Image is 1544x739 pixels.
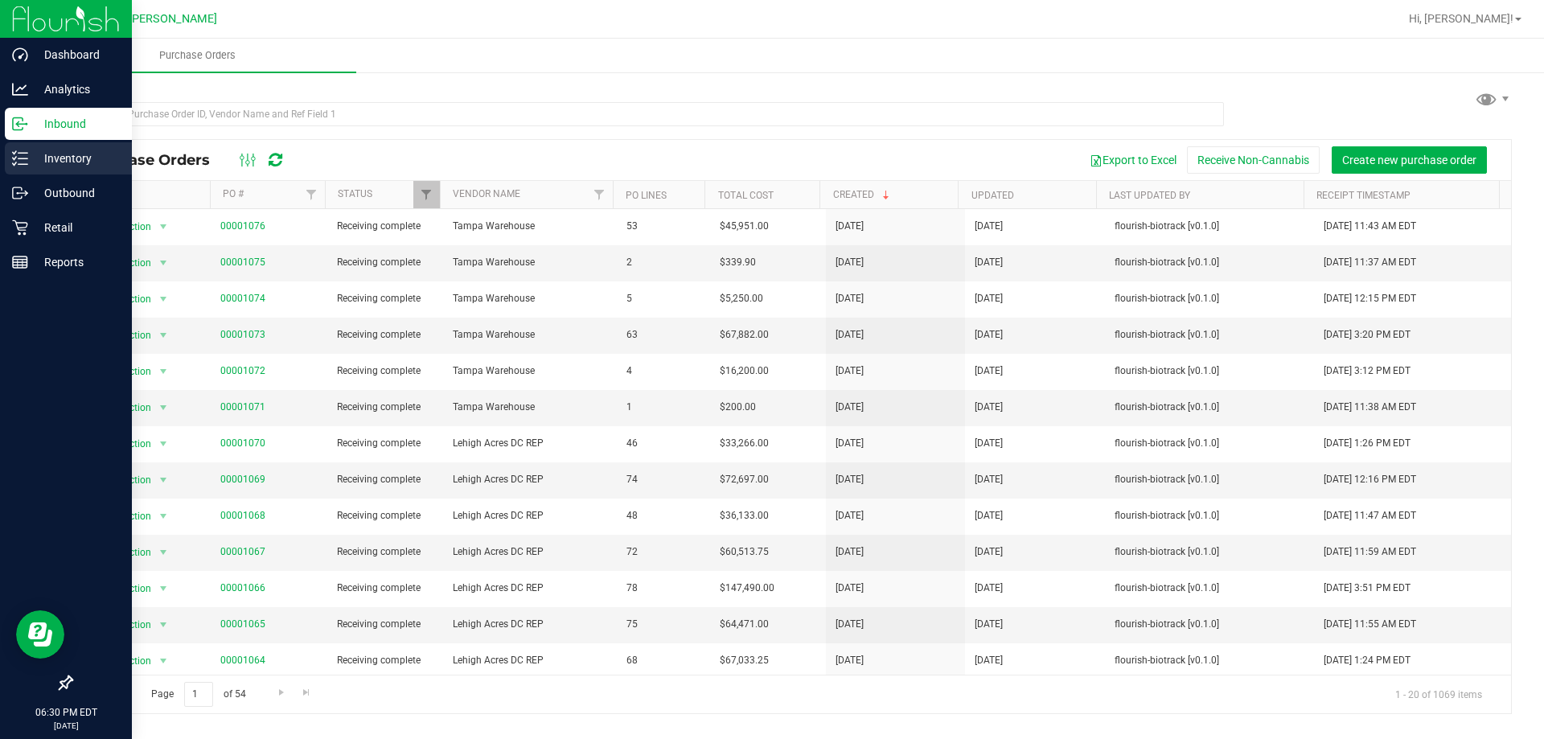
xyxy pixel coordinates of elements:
[1115,363,1304,379] span: flourish-biotrack [v0.1.0]
[1324,544,1416,560] span: [DATE] 11:59 AM EDT
[7,720,125,732] p: [DATE]
[626,190,667,201] a: PO Lines
[975,255,1003,270] span: [DATE]
[1115,508,1304,523] span: flourish-biotrack [v0.1.0]
[626,617,700,632] span: 75
[720,219,769,234] span: $45,951.00
[220,257,265,268] a: 00001075
[626,544,700,560] span: 72
[413,181,440,208] a: Filter
[184,682,213,707] input: 1
[220,401,265,413] a: 00001071
[836,617,864,632] span: [DATE]
[153,324,173,347] span: select
[1115,581,1304,596] span: flourish-biotrack [v0.1.0]
[1115,400,1304,415] span: flourish-biotrack [v0.1.0]
[720,653,769,668] span: $67,033.25
[12,185,28,201] inline-svg: Outbound
[84,190,203,201] div: Actions
[836,436,864,451] span: [DATE]
[626,219,700,234] span: 53
[1109,190,1190,201] a: Last Updated By
[975,508,1003,523] span: [DATE]
[223,188,244,199] a: PO #
[153,650,173,672] span: select
[626,508,700,523] span: 48
[269,682,293,704] a: Go to the next page
[1115,327,1304,343] span: flourish-biotrack [v0.1.0]
[720,581,774,596] span: $147,490.00
[12,47,28,63] inline-svg: Dashboard
[337,327,433,343] span: Receiving complete
[337,363,433,379] span: Receiving complete
[153,614,173,636] span: select
[1324,219,1416,234] span: [DATE] 11:43 AM EDT
[1342,154,1476,166] span: Create new purchase order
[1316,190,1411,201] a: Receipt Timestamp
[720,508,769,523] span: $36,133.00
[84,151,226,169] span: Purchase Orders
[626,581,700,596] span: 78
[337,436,433,451] span: Receiving complete
[720,544,769,560] span: $60,513.75
[337,544,433,560] span: Receiving complete
[1324,472,1416,487] span: [DATE] 12:16 PM EDT
[1332,146,1487,174] button: Create new purchase order
[975,653,1003,668] span: [DATE]
[453,508,608,523] span: Lehigh Acres DC REP
[1409,12,1513,25] span: Hi, [PERSON_NAME]!
[153,252,173,274] span: select
[626,327,700,343] span: 63
[220,510,265,521] a: 00001068
[220,655,265,666] a: 00001064
[28,45,125,64] p: Dashboard
[138,48,257,63] span: Purchase Orders
[975,400,1003,415] span: [DATE]
[975,327,1003,343] span: [DATE]
[220,293,265,304] a: 00001074
[220,618,265,630] a: 00001065
[39,39,356,72] a: Purchase Orders
[453,327,608,343] span: Tampa Warehouse
[1382,682,1495,706] span: 1 - 20 of 1069 items
[975,291,1003,306] span: [DATE]
[453,544,608,560] span: Lehigh Acres DC REP
[1324,581,1411,596] span: [DATE] 3:51 PM EDT
[12,150,28,166] inline-svg: Inventory
[337,219,433,234] span: Receiving complete
[112,12,217,26] span: Ft. [PERSON_NAME]
[71,102,1224,126] input: Search Purchase Order ID, Vendor Name and Ref Field 1
[833,189,893,200] a: Created
[12,254,28,270] inline-svg: Reports
[1115,472,1304,487] span: flourish-biotrack [v0.1.0]
[1324,508,1416,523] span: [DATE] 11:47 AM EDT
[12,116,28,132] inline-svg: Inbound
[295,682,318,704] a: Go to the last page
[975,617,1003,632] span: [DATE]
[1115,291,1304,306] span: flourish-biotrack [v0.1.0]
[337,508,433,523] span: Receiving complete
[220,329,265,340] a: 00001073
[28,252,125,272] p: Reports
[836,363,864,379] span: [DATE]
[836,327,864,343] span: [DATE]
[337,581,433,596] span: Receiving complete
[337,291,433,306] span: Receiving complete
[453,188,520,199] a: Vendor Name
[836,653,864,668] span: [DATE]
[337,617,433,632] span: Receiving complete
[220,474,265,485] a: 00001069
[298,181,325,208] a: Filter
[153,288,173,310] span: select
[1115,544,1304,560] span: flourish-biotrack [v0.1.0]
[626,400,700,415] span: 1
[1324,327,1411,343] span: [DATE] 3:20 PM EDT
[720,291,763,306] span: $5,250.00
[337,255,433,270] span: Receiving complete
[720,436,769,451] span: $33,266.00
[1079,146,1187,174] button: Export to Excel
[626,291,700,306] span: 5
[975,472,1003,487] span: [DATE]
[1324,400,1416,415] span: [DATE] 11:38 AM EDT
[626,472,700,487] span: 74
